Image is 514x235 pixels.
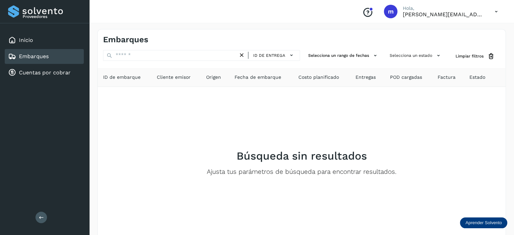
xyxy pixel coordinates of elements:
[19,53,49,60] a: Embarques
[19,37,33,43] a: Inicio
[5,65,84,80] div: Cuentas por cobrar
[465,220,502,226] p: Aprender Solvento
[19,69,71,76] a: Cuentas por cobrar
[5,49,84,64] div: Embarques
[403,11,484,18] p: mariela.santiago@fsdelnorte.com
[5,33,84,48] div: Inicio
[23,14,81,19] p: Proveedores
[460,217,507,228] div: Aprender Solvento
[403,5,484,11] p: Hola,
